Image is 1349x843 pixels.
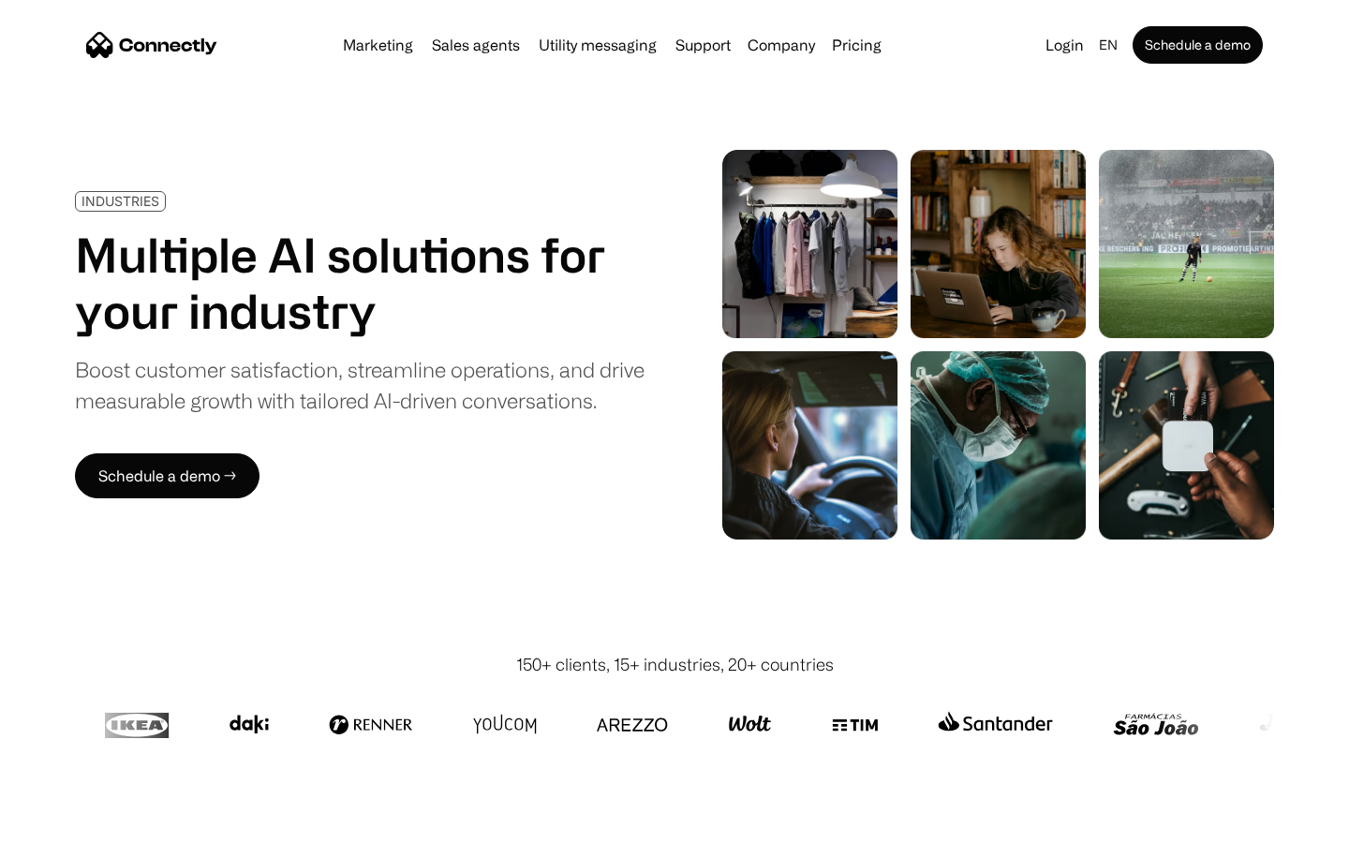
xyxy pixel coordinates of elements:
a: Marketing [335,37,421,52]
div: INDUSTRIES [82,194,159,208]
div: 150+ clients, 15+ industries, 20+ countries [516,652,834,677]
a: Pricing [824,37,889,52]
div: Company [748,32,815,58]
aside: Language selected: English [19,808,112,836]
ul: Language list [37,810,112,836]
h1: Multiple AI solutions for your industry [75,227,645,339]
a: Sales agents [424,37,527,52]
a: Support [668,37,738,52]
div: en [1099,32,1118,58]
a: Utility messaging [531,37,664,52]
a: Schedule a demo [1133,26,1263,64]
div: Boost customer satisfaction, streamline operations, and drive measurable growth with tailored AI-... [75,354,645,416]
a: Schedule a demo → [75,453,259,498]
a: Login [1038,32,1091,58]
